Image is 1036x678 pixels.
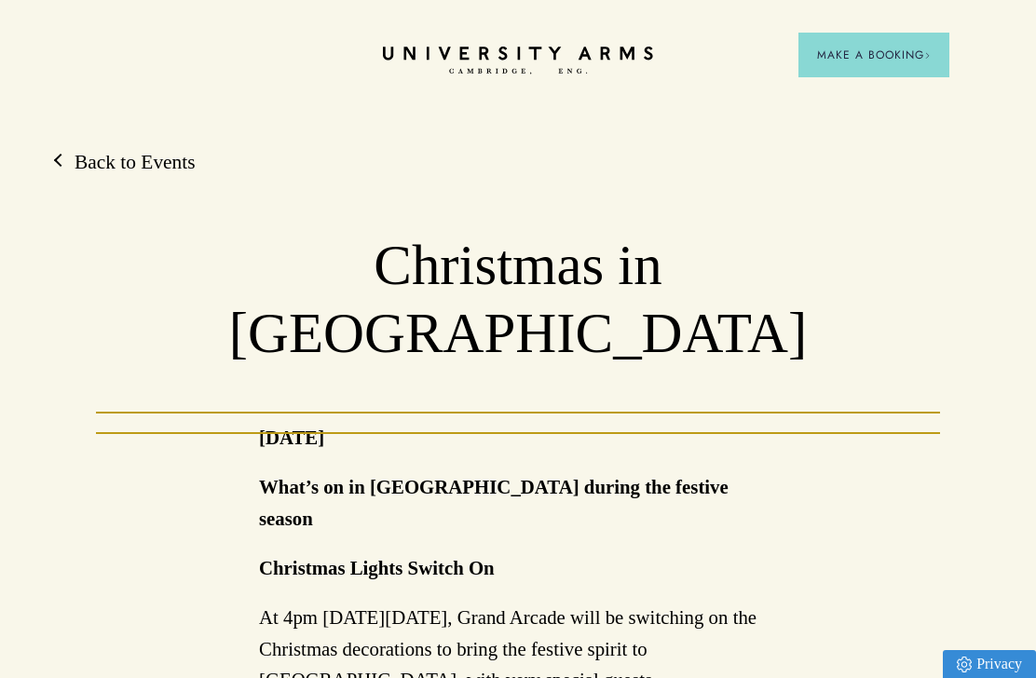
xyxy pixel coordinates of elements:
[957,657,972,672] img: Privacy
[817,47,931,63] span: Make a Booking
[56,149,196,176] a: Back to Events
[172,232,863,367] h1: Christmas in [GEOGRAPHIC_DATA]
[259,423,324,454] p: [DATE]
[943,650,1036,678] a: Privacy
[798,33,949,77] button: Make a BookingArrow icon
[924,52,931,59] img: Arrow icon
[259,476,729,529] strong: What’s on in [GEOGRAPHIC_DATA] during the festive season
[259,557,495,579] strong: Christmas Lights Switch On
[383,47,653,75] a: Home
